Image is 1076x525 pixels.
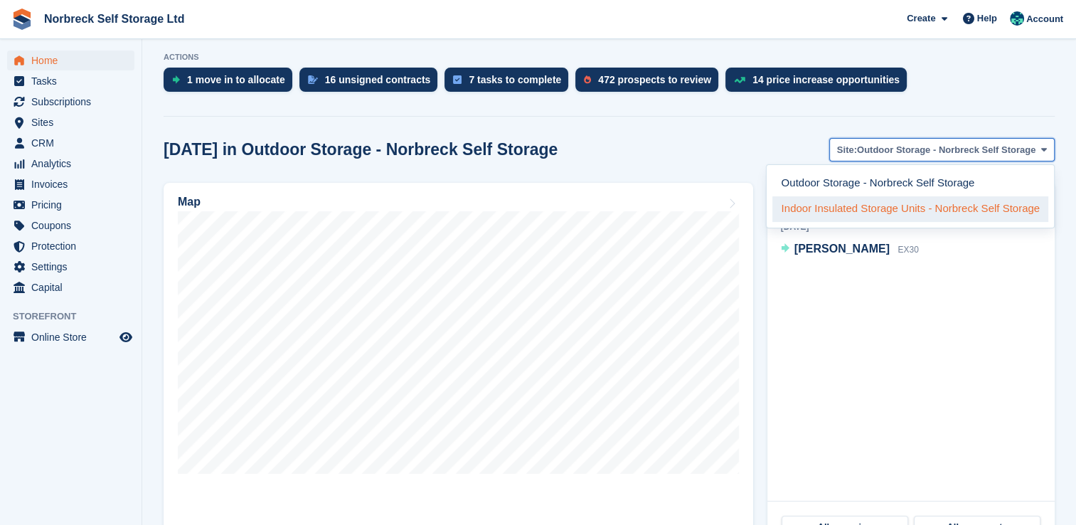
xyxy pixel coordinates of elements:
div: 1 move in to allocate [187,74,285,85]
img: task-75834270c22a3079a89374b754ae025e5fb1db73e45f91037f5363f120a921f8.svg [453,75,462,84]
img: move_ins_to_allocate_icon-fdf77a2bb77ea45bf5b3d319d69a93e2d87916cf1d5bf7949dd705db3b84f3ca.svg [172,75,180,84]
span: Invoices [31,174,117,194]
span: Capital [31,277,117,297]
a: menu [7,51,134,70]
a: 1 move in to allocate [164,68,299,99]
span: Online Store [31,327,117,347]
a: Outdoor Storage - Norbreck Self Storage [772,171,1048,196]
span: Analytics [31,154,117,174]
span: Pricing [31,195,117,215]
a: [PERSON_NAME] EX30 [781,240,919,259]
img: stora-icon-8386f47178a22dfd0bd8f6a31ec36ba5ce8667c1dd55bd0f319d3a0aa187defe.svg [11,9,33,30]
div: 7 tasks to complete [469,74,561,85]
span: CRM [31,133,117,153]
a: menu [7,195,134,215]
img: prospect-51fa495bee0391a8d652442698ab0144808aea92771e9ea1ae160a38d050c398.svg [584,75,591,84]
a: 472 prospects to review [575,68,725,99]
a: Preview store [117,329,134,346]
p: ACTIONS [164,53,1055,62]
span: EX30 [897,245,918,255]
a: menu [7,327,134,347]
button: Site: Outdoor Storage - Norbreck Self Storage [829,138,1055,161]
a: menu [7,216,134,235]
a: menu [7,236,134,256]
a: menu [7,71,134,91]
a: menu [7,133,134,153]
div: 16 unsigned contracts [325,74,431,85]
a: menu [7,112,134,132]
span: Settings [31,257,117,277]
span: Coupons [31,216,117,235]
a: Indoor Insulated Storage Units - Norbreck Self Storage [772,196,1048,222]
h2: Map [178,196,201,208]
span: Storefront [13,309,142,324]
div: 14 price increase opportunities [752,74,900,85]
span: [PERSON_NAME] [794,243,890,255]
span: Site: [837,143,857,157]
a: menu [7,174,134,194]
span: Account [1026,12,1063,26]
a: menu [7,277,134,297]
a: menu [7,92,134,112]
h2: [DATE] in Outdoor Storage - Norbreck Self Storage [164,140,558,159]
a: 7 tasks to complete [444,68,575,99]
a: 14 price increase opportunities [725,68,914,99]
a: menu [7,154,134,174]
a: 16 unsigned contracts [299,68,445,99]
span: Tasks [31,71,117,91]
span: Outdoor Storage - Norbreck Self Storage [857,143,1035,157]
span: Subscriptions [31,92,117,112]
a: Norbreck Self Storage Ltd [38,7,190,31]
span: Help [977,11,997,26]
a: menu [7,257,134,277]
div: 472 prospects to review [598,74,711,85]
span: Create [907,11,935,26]
img: contract_signature_icon-13c848040528278c33f63329250d36e43548de30e8caae1d1a13099fd9432cc5.svg [308,75,318,84]
img: Sally King [1010,11,1024,26]
span: Home [31,51,117,70]
span: Protection [31,236,117,256]
span: Sites [31,112,117,132]
img: price_increase_opportunities-93ffe204e8149a01c8c9dc8f82e8f89637d9d84a8eef4429ea346261dce0b2c0.svg [734,77,745,83]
